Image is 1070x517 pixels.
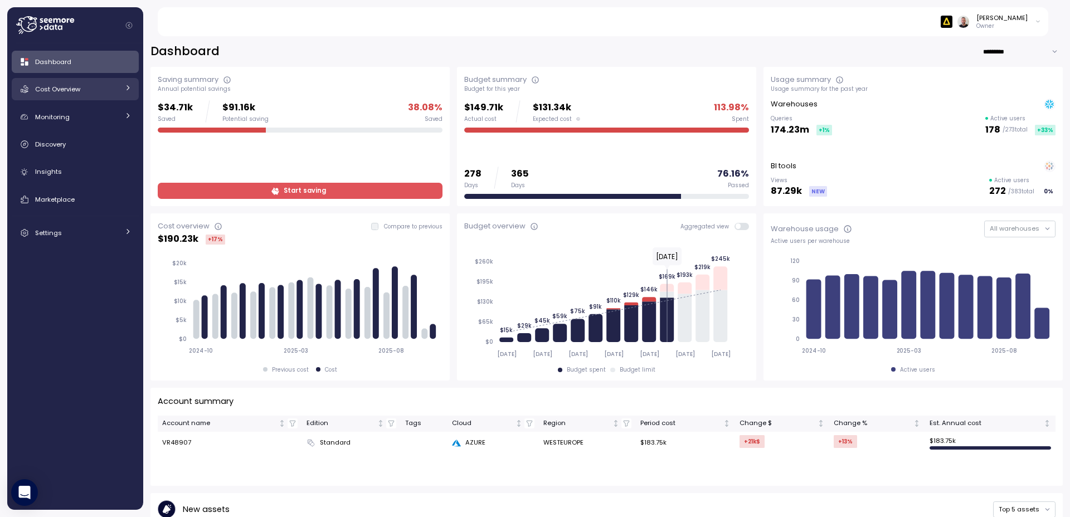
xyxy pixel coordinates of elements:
[206,235,225,245] div: +17 %
[11,479,38,506] div: Open Intercom Messenger
[222,100,269,115] p: $91.16k
[12,51,139,73] a: Dashboard
[174,297,187,305] tspan: $10k
[792,277,800,284] tspan: 90
[284,347,309,354] tspan: 2025-03
[158,221,210,232] div: Cost overview
[12,188,139,211] a: Marketplace
[976,13,1028,22] div: [PERSON_NAME]
[771,184,802,199] p: 87.29k
[158,74,218,85] div: Saving summary
[302,416,401,432] th: EditionNot sorted
[1003,126,1028,134] p: / 273 total
[567,366,606,374] div: Budget spent
[990,115,1025,123] p: Active users
[640,418,721,428] div: Period cost
[222,115,269,123] div: Potential saving
[543,418,610,428] div: Region
[792,316,800,323] tspan: 30
[533,115,572,123] span: Expected cost
[717,167,749,182] p: 76.16 %
[162,418,276,428] div: Account name
[12,78,139,100] a: Cost Overview
[771,85,1056,93] div: Usage summary for the past year
[636,432,735,454] td: $183.75k
[476,278,493,285] tspan: $195k
[900,366,935,374] div: Active users
[994,177,1029,184] p: Active users
[990,224,1039,233] span: All warehouses
[771,115,832,123] p: Queries
[278,420,286,427] div: Not sorted
[464,74,527,85] div: Budget summary
[325,366,337,374] div: Cost
[35,167,62,176] span: Insights
[477,298,493,305] tspan: $130k
[913,420,921,427] div: Not sorted
[534,317,550,324] tspan: $45k
[711,255,730,262] tspan: $245k
[533,100,580,115] p: $131.34k
[620,366,655,374] div: Budget limit
[985,123,1000,138] p: 178
[771,74,831,85] div: Usage summary
[179,335,187,343] tspan: $0
[158,85,442,93] div: Annual potential savings
[464,167,481,182] p: 278
[511,182,529,189] div: Days
[189,347,213,354] tspan: 2024-10
[35,57,71,66] span: Dashboard
[829,416,925,432] th: Change %Not sorted
[925,416,1056,432] th: Est. Annual costNot sorted
[714,100,749,115] p: 113.98 %
[35,195,75,204] span: Marketplace
[930,418,1042,428] div: Est. Annual cost
[464,85,749,93] div: Budget for this year
[792,296,800,304] tspan: 60
[307,418,375,428] div: Edition
[172,260,187,267] tspan: $20k
[379,347,405,354] tspan: 2025-08
[284,183,326,198] span: Start saving
[740,418,815,428] div: Change $
[728,182,749,189] div: Passed
[464,100,503,115] p: $149.71k
[771,160,796,172] p: BI tools
[675,350,694,358] tspan: [DATE]
[500,326,513,334] tspan: $15k
[150,43,220,60] h2: Dashboard
[694,264,711,271] tspan: $219k
[12,222,139,244] a: Settings
[183,503,230,516] p: New assets
[176,316,187,324] tspan: $5k
[552,313,567,320] tspan: $59k
[771,237,1056,245] div: Active users per warehouse
[158,183,442,199] a: Start saving
[976,22,1028,30] p: Owner
[517,322,532,329] tspan: $29k
[425,115,442,123] div: Saved
[478,318,493,325] tspan: $65k
[623,291,639,298] tspan: $129k
[12,106,139,128] a: Monitoring
[35,140,66,149] span: Discovery
[925,432,1056,454] td: $ 183.75k
[639,350,659,358] tspan: [DATE]
[604,350,623,358] tspan: [DATE]
[723,420,731,427] div: Not sorted
[957,16,969,27] img: ACg8ocLvvornSZte8hykj4Ql_Uo4KADYwCbdhP6l2wzgeKKnI41QWxw=s96-c
[992,347,1018,354] tspan: 2025-08
[659,272,675,280] tspan: $169k
[711,350,730,358] tspan: [DATE]
[464,221,526,232] div: Budget overview
[405,418,443,428] div: Tags
[35,113,70,121] span: Monitoring
[802,347,826,354] tspan: 2024-10
[640,286,658,293] tspan: $146k
[1043,420,1051,427] div: Not sorted
[452,418,514,428] div: Cloud
[740,435,765,448] div: +21k $
[1035,125,1056,135] div: +33 %
[612,420,620,427] div: Not sorted
[158,232,198,247] p: $ 190.23k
